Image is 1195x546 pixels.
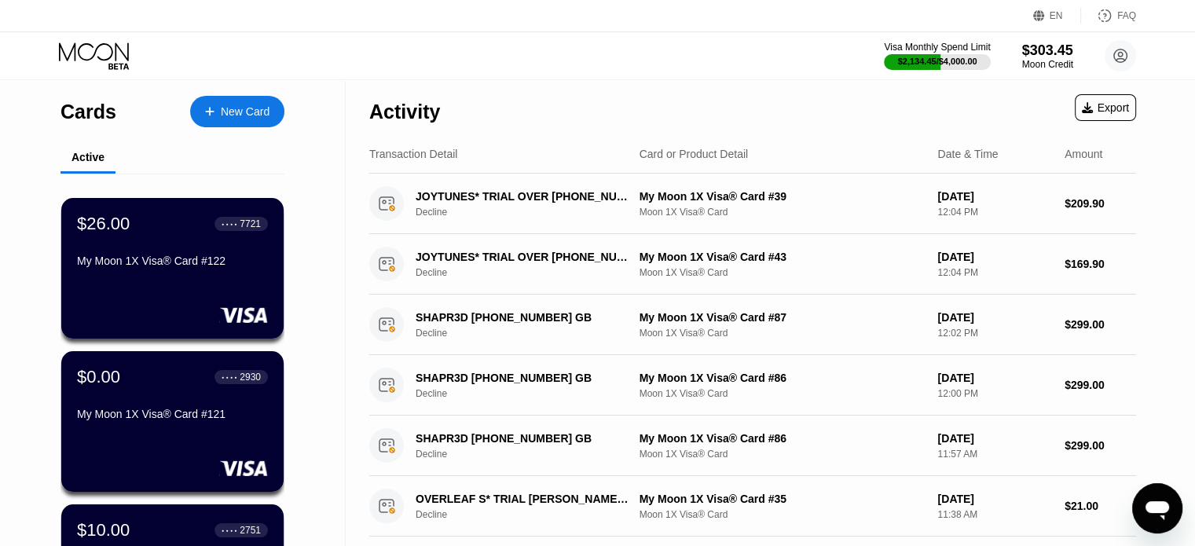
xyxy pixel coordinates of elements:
div: ● ● ● ● [222,528,237,533]
div: $299.00 [1065,318,1136,331]
div: [DATE] [937,493,1052,505]
div: SHAPR3D [PHONE_NUMBER] GB [416,432,631,445]
div: SHAPR3D [PHONE_NUMBER] GBDeclineMy Moon 1X Visa® Card #86Moon 1X Visa® Card[DATE]12:00 PM$299.00 [369,355,1136,416]
div: $209.90 [1065,197,1136,210]
div: OVERLEAF S* TRIAL [PERSON_NAME] [PHONE_NUMBER] GBDeclineMy Moon 1X Visa® Card #35Moon 1X Visa® Ca... [369,476,1136,537]
div: Active [71,151,104,163]
div: FAQ [1081,8,1136,24]
div: EN [1050,10,1063,21]
div: [DATE] [937,251,1052,263]
div: My Moon 1X Visa® Card #35 [640,493,926,505]
div: $26.00● ● ● ●7721My Moon 1X Visa® Card #122 [61,198,284,339]
div: [DATE] [937,190,1052,203]
div: [DATE] [937,372,1052,384]
div: Moon Credit [1022,59,1073,70]
div: $0.00● ● ● ●2930My Moon 1X Visa® Card #121 [61,351,284,492]
div: Moon 1X Visa® Card [640,207,926,218]
div: Decline [416,328,647,339]
div: 12:04 PM [937,207,1052,218]
iframe: Button to launch messaging window, conversation in progress [1132,483,1182,533]
div: Decline [416,207,647,218]
div: $299.00 [1065,439,1136,452]
div: My Moon 1X Visa® Card #122 [77,255,268,267]
div: Export [1082,101,1129,114]
div: SHAPR3D [PHONE_NUMBER] GB [416,311,631,324]
div: Decline [416,509,647,520]
div: OVERLEAF S* TRIAL [PERSON_NAME] [PHONE_NUMBER] GB [416,493,631,505]
div: Decline [416,267,647,278]
div: $299.00 [1065,379,1136,391]
div: JOYTUNES* TRIAL OVER [PHONE_NUMBER] USDeclineMy Moon 1X Visa® Card #39Moon 1X Visa® Card[DATE]12:... [369,174,1136,234]
div: Export [1075,94,1136,121]
div: Moon 1X Visa® Card [640,449,926,460]
div: Moon 1X Visa® Card [640,509,926,520]
div: 11:57 AM [937,449,1052,460]
div: My Moon 1X Visa® Card #87 [640,311,926,324]
div: Amount [1065,148,1102,160]
div: $10.00 [77,520,130,541]
div: SHAPR3D [PHONE_NUMBER] GBDeclineMy Moon 1X Visa® Card #86Moon 1X Visa® Card[DATE]11:57 AM$299.00 [369,416,1136,476]
div: $169.90 [1065,258,1136,270]
div: ● ● ● ● [222,222,237,226]
div: Decline [416,449,647,460]
div: New Card [190,96,284,127]
div: EN [1033,8,1081,24]
div: [DATE] [937,311,1052,324]
div: JOYTUNES* TRIAL OVER [PHONE_NUMBER] US [416,190,631,203]
div: ● ● ● ● [222,375,237,379]
div: New Card [221,105,269,119]
div: My Moon 1X Visa® Card #86 [640,432,926,445]
div: Card or Product Detail [640,148,749,160]
div: Date & Time [937,148,998,160]
div: Visa Monthly Spend Limit$2,134.45/$4,000.00 [884,42,990,70]
div: 7721 [240,218,261,229]
div: 12:00 PM [937,388,1052,399]
div: $303.45Moon Credit [1022,42,1073,70]
div: Visa Monthly Spend Limit [884,42,990,53]
div: My Moon 1X Visa® Card #121 [77,408,268,420]
div: $303.45 [1022,42,1073,59]
div: Moon 1X Visa® Card [640,388,926,399]
div: $21.00 [1065,500,1136,512]
div: SHAPR3D [PHONE_NUMBER] GBDeclineMy Moon 1X Visa® Card #87Moon 1X Visa® Card[DATE]12:02 PM$299.00 [369,295,1136,355]
div: 12:02 PM [937,328,1052,339]
div: 12:04 PM [937,267,1052,278]
div: My Moon 1X Visa® Card #39 [640,190,926,203]
div: Moon 1X Visa® Card [640,328,926,339]
div: $2,134.45 / $4,000.00 [898,57,977,66]
div: 2930 [240,372,261,383]
div: JOYTUNES* TRIAL OVER [PHONE_NUMBER] US [416,251,631,263]
div: FAQ [1117,10,1136,21]
div: My Moon 1X Visa® Card #43 [640,251,926,263]
div: [DATE] [937,432,1052,445]
div: $0.00 [77,367,120,387]
div: Cards [60,101,116,123]
div: Activity [369,101,440,123]
div: 11:38 AM [937,509,1052,520]
div: My Moon 1X Visa® Card #86 [640,372,926,384]
div: 2751 [240,525,261,536]
div: Moon 1X Visa® Card [640,267,926,278]
div: $26.00 [77,214,130,234]
div: Decline [416,388,647,399]
div: Transaction Detail [369,148,457,160]
div: SHAPR3D [PHONE_NUMBER] GB [416,372,631,384]
div: JOYTUNES* TRIAL OVER [PHONE_NUMBER] USDeclineMy Moon 1X Visa® Card #43Moon 1X Visa® Card[DATE]12:... [369,234,1136,295]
